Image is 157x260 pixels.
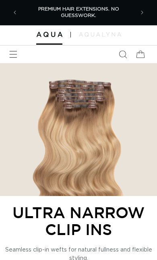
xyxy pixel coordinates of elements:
[38,6,119,18] span: PREMIUM HAIR EXTENSIONS. NO GUESSWORK.
[6,4,24,21] button: Previous announcement
[36,32,62,37] img: Aqua Hair Extensions
[79,32,121,36] img: aqualyna.com
[4,45,22,63] summary: Menu
[133,4,151,21] button: Next announcement
[4,204,153,238] h2: ULTRA NARROW CLIP INS
[114,45,132,63] summary: Search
